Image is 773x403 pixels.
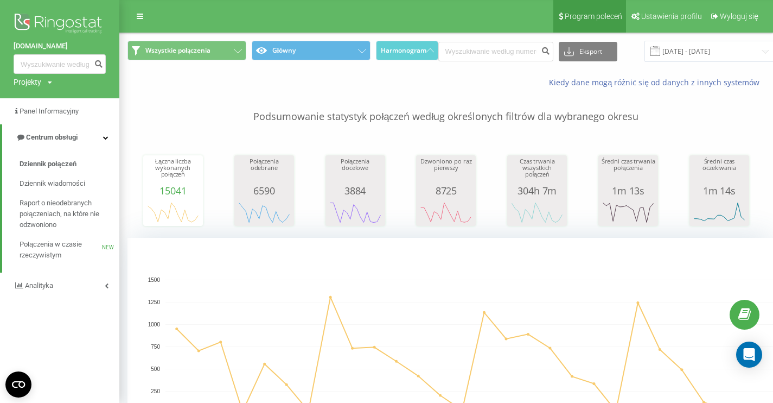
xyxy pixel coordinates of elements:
div: 304h 7m [510,185,564,196]
a: [DOMAIN_NAME] [14,41,106,52]
div: Średni czas oczekiwania [692,158,746,185]
span: Analityka [25,281,53,289]
button: Wszystkie połączenia [127,41,246,60]
div: 8725 [419,185,473,196]
a: Dziennik połączeń [20,154,119,174]
text: 1000 [148,322,161,328]
span: Program poleceń [565,12,622,21]
svg: A chart. [146,196,200,229]
input: Wyszukiwanie według numeru [14,54,106,74]
svg: A chart. [601,196,655,229]
div: Dzwoniono po raz pierwszy [419,158,473,185]
img: Ringostat logo [14,11,106,38]
span: Centrum obsługi [26,133,78,141]
a: Raport o nieodebranych połączeniach, na które nie odzwoniono [20,193,119,235]
span: Wszystkie połączenia [145,46,210,55]
div: 15041 [146,185,200,196]
a: Dziennik wiadomości [20,174,119,193]
span: Dziennik wiadomości [20,178,85,189]
span: Dziennik połączeń [20,159,76,169]
div: Czas trwania wszystkich połączeń [510,158,564,185]
div: 1m 14s [692,185,746,196]
svg: A chart. [328,196,382,229]
span: Połączenia w czasie rzeczywistym [20,239,102,261]
button: Harmonogram [376,41,438,60]
a: Połączenia w czasie rzeczywistymNEW [20,235,119,265]
div: Połączenia odebrane [237,158,291,185]
button: Eksport [559,42,617,61]
svg: A chart. [237,196,291,229]
text: 1500 [148,277,161,283]
text: 250 [151,388,160,394]
a: Centrum obsługi [2,124,119,150]
p: Podsumowanie statystyk połączeń według określonych filtrów dla wybranego okresu [127,88,765,124]
div: 1m 13s [601,185,655,196]
svg: A chart. [419,196,473,229]
span: Ustawienia profilu [641,12,702,21]
div: Open Intercom Messenger [736,342,762,368]
text: 750 [151,344,160,350]
button: Open CMP widget [5,371,31,398]
span: Wyloguj się [720,12,758,21]
div: Łączna liczba wykonanych połączeń [146,158,200,185]
div: 3884 [328,185,382,196]
svg: A chart. [692,196,746,229]
div: 6590 [237,185,291,196]
text: 500 [151,366,160,372]
div: Średni czas trwania połączenia [601,158,655,185]
button: Główny [252,41,370,60]
input: Wyszukiwanie według numeru [438,42,553,61]
div: Projekty [14,77,41,87]
svg: A chart. [510,196,564,229]
text: 1250 [148,299,161,305]
span: Panel Informacyjny [20,107,79,115]
a: Kiedy dane mogą różnić się od danych z innych systemów [549,77,765,87]
span: Harmonogram [381,47,426,54]
span: Raport o nieodebranych połączeniach, na które nie odzwoniono [20,198,114,230]
div: Połączenia docelowe [328,158,382,185]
